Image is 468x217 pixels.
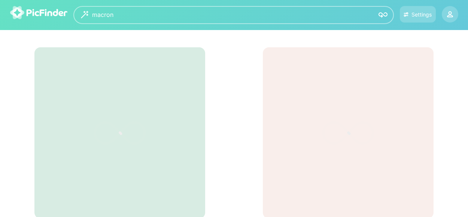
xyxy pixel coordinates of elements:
img: icon-search.svg [379,11,388,20]
div: Settings [411,11,432,18]
img: icon-settings.svg [404,11,408,18]
img: wizard.svg [81,11,88,18]
img: logo-picfinder-white-transparent.svg [10,6,67,19]
button: Settings [400,6,436,23]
